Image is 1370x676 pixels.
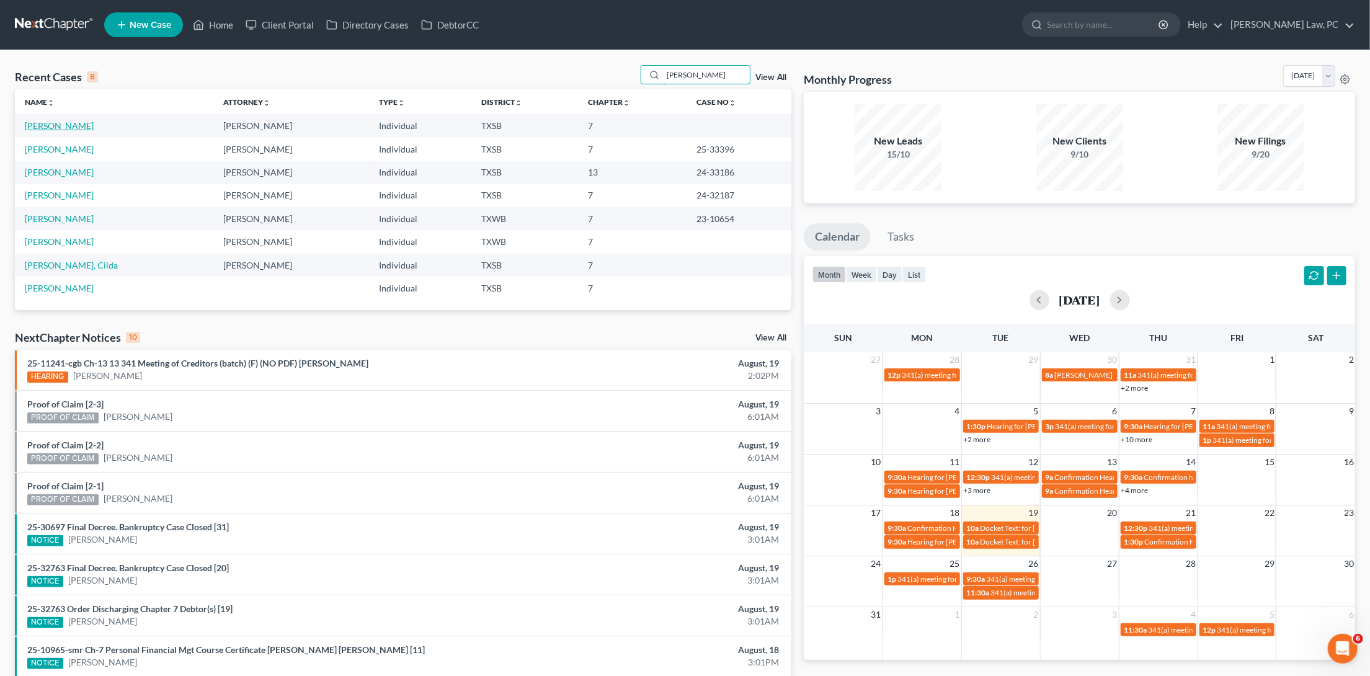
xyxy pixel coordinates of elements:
[68,656,137,669] a: [PERSON_NAME]
[187,14,239,36] a: Home
[1036,134,1123,148] div: New Clients
[1149,625,1268,634] span: 341(a) meeting for [PERSON_NAME]
[68,533,137,546] a: [PERSON_NAME]
[1124,370,1137,380] span: 11a
[991,588,1111,597] span: 341(a) meeting for [PERSON_NAME]
[855,148,941,161] div: 15/10
[25,97,55,107] a: Nameunfold_more
[875,404,883,419] span: 3
[1056,422,1175,431] span: 341(a) meeting for [PERSON_NAME]
[27,563,229,573] a: 25-32763 Final Decree. Bankruptcy Case Closed [20]
[1149,332,1167,343] span: Thu
[578,138,687,161] td: 7
[1328,634,1358,664] iframe: Intercom live chat
[1106,505,1119,520] span: 20
[25,236,94,247] a: [PERSON_NAME]
[877,266,902,283] button: day
[27,440,104,450] a: Proof of Claim [2-2]
[1268,404,1276,419] span: 8
[1033,607,1040,622] span: 2
[1263,556,1276,571] span: 29
[471,161,578,184] td: TXSB
[1124,625,1147,634] span: 11:30a
[1185,352,1198,367] span: 31
[1055,486,1197,496] span: Confirmation Hearing for [PERSON_NAME]
[1028,505,1040,520] span: 19
[1348,352,1355,367] span: 2
[27,481,104,491] a: Proof of Claim [2-1]
[27,453,99,465] div: PROOF OF CLAIM
[213,138,369,161] td: [PERSON_NAME]
[1046,473,1054,482] span: 9a
[578,161,687,184] td: 13
[1144,422,1241,431] span: Hearing for [PERSON_NAME]
[908,473,1005,482] span: Hearing for [PERSON_NAME]
[911,332,933,343] span: Mon
[967,422,986,431] span: 1:30p
[369,277,471,300] td: Individual
[902,370,1022,380] span: 341(a) meeting for [PERSON_NAME]
[949,455,961,469] span: 11
[588,97,630,107] a: Chapterunfold_more
[1353,634,1363,644] span: 6
[398,99,405,107] i: unfold_more
[1145,537,1353,546] span: Confirmation Hearing for [PERSON_NAME] & [PERSON_NAME]
[537,603,780,615] div: August, 19
[1224,14,1354,36] a: [PERSON_NAME] Law, PC
[1263,455,1276,469] span: 15
[908,523,1050,533] span: Confirmation Hearing for [PERSON_NAME]
[27,644,425,655] a: 25-10965-smr Ch-7 Personal Financial Mgt Course Certificate [PERSON_NAME] [PERSON_NAME] [11]
[954,404,961,419] span: 4
[537,533,780,546] div: 3:01AM
[537,574,780,587] div: 3:01AM
[369,230,471,253] td: Individual
[379,97,405,107] a: Typeunfold_more
[902,266,926,283] button: list
[25,167,94,177] a: [PERSON_NAME]
[954,607,961,622] span: 1
[213,254,369,277] td: [PERSON_NAME]
[1213,435,1333,445] span: 341(a) meeting for [PERSON_NAME]
[755,73,786,82] a: View All
[1124,422,1143,431] span: 9:30a
[967,473,990,482] span: 12:30p
[27,358,368,368] a: 25-11241-cgb Ch-13 13 341 Meeting of Creditors (batch) (F) (NO PDF) [PERSON_NAME]
[320,14,415,36] a: Directory Cases
[846,266,877,283] button: week
[537,644,780,656] div: August, 18
[967,574,985,584] span: 9:30a
[27,603,233,614] a: 25-32763 Order Discharging Chapter 7 Debtor(s) [19]
[223,97,270,107] a: Attorneyunfold_more
[68,615,137,628] a: [PERSON_NAME]
[1343,556,1355,571] span: 30
[15,69,98,84] div: Recent Cases
[755,334,786,342] a: View All
[1028,455,1040,469] span: 12
[1111,404,1119,419] span: 6
[68,574,137,587] a: [PERSON_NAME]
[27,494,99,505] div: PROOF OF CLAIM
[1124,523,1148,533] span: 12:30p
[25,260,118,270] a: [PERSON_NAME], Cilda
[515,99,522,107] i: unfold_more
[834,332,852,343] span: Sun
[537,480,780,492] div: August, 19
[908,486,1005,496] span: Hearing for [PERSON_NAME]
[898,574,1018,584] span: 341(a) meeting for [PERSON_NAME]
[663,66,750,84] input: Search by name...
[369,184,471,207] td: Individual
[1059,293,1100,306] h2: [DATE]
[993,332,1009,343] span: Tue
[1343,455,1355,469] span: 16
[1190,404,1198,419] span: 7
[967,523,979,533] span: 10a
[1203,422,1216,431] span: 11a
[27,658,63,669] div: NOTICE
[1111,607,1119,622] span: 3
[1121,383,1149,393] a: +2 more
[25,190,94,200] a: [PERSON_NAME]
[369,161,471,184] td: Individual
[578,254,687,277] td: 7
[1121,435,1153,444] a: +10 more
[369,254,471,277] td: Individual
